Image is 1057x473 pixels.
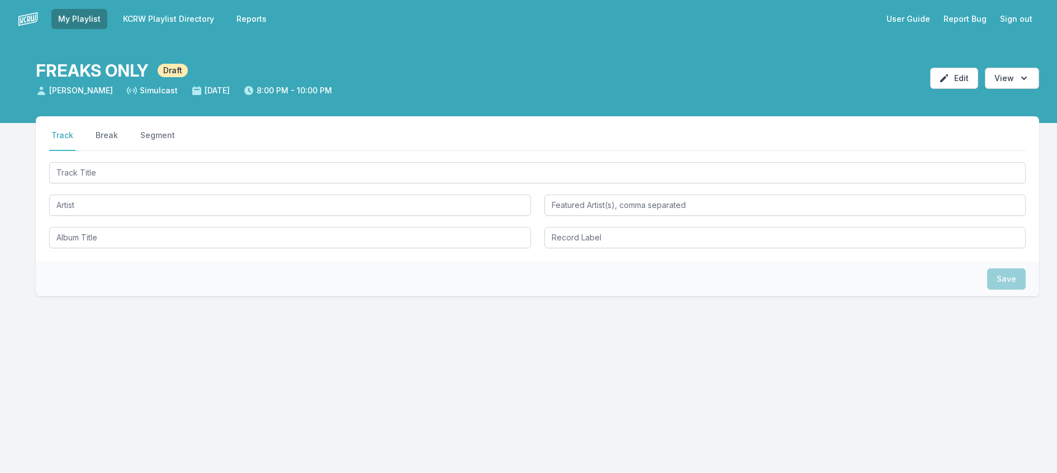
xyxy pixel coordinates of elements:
input: Album Title [49,227,531,248]
span: 8:00 PM - 10:00 PM [243,85,332,96]
button: Save [987,268,1026,290]
input: Record Label [544,227,1026,248]
span: Simulcast [126,85,178,96]
a: Reports [230,9,273,29]
button: Break [93,130,120,151]
img: logo-white-87cec1fa9cbef997252546196dc51331.png [18,9,38,29]
a: Report Bug [937,9,993,29]
a: KCRW Playlist Directory [116,9,221,29]
button: Sign out [993,9,1039,29]
a: My Playlist [51,9,107,29]
input: Artist [49,195,531,216]
input: Featured Artist(s), comma separated [544,195,1026,216]
button: Track [49,130,75,151]
button: Segment [138,130,177,151]
h1: FREAKS ONLY [36,60,149,81]
span: Draft [158,64,188,77]
input: Track Title [49,162,1026,183]
button: Edit [930,68,978,89]
a: User Guide [880,9,937,29]
button: Open options [985,68,1039,89]
span: [PERSON_NAME] [36,85,113,96]
span: [DATE] [191,85,230,96]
